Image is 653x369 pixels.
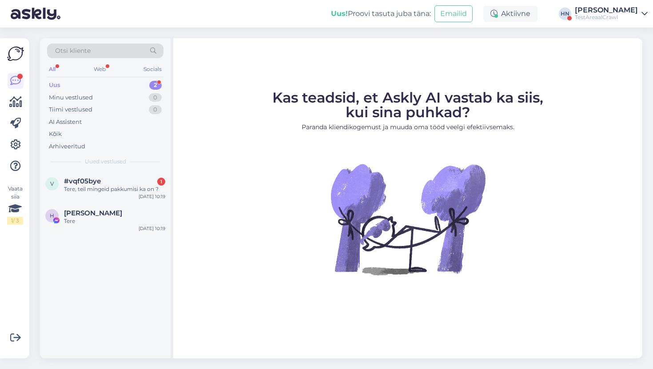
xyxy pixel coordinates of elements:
[575,7,638,14] div: [PERSON_NAME]
[331,8,431,19] div: Proovi tasuta juba täna:
[483,6,538,22] div: Aktiivne
[7,185,23,225] div: Vaata siia
[85,158,126,166] span: Uued vestlused
[49,81,60,90] div: Uus
[50,212,54,219] span: H
[92,63,108,75] div: Web
[64,209,122,217] span: Hans Niinemäe
[575,14,638,21] div: TestAreaalCrawl
[328,139,488,299] img: No Chat active
[139,225,165,232] div: [DATE] 10:19
[149,81,162,90] div: 2
[64,185,165,193] div: Tere, teil mingeid pakkumisi ka on ?
[49,130,62,139] div: Kõik
[7,217,23,225] div: 1 / 3
[272,123,543,132] p: Paranda kliendikogemust ja muuda oma tööd veelgi efektiivsemaks.
[139,193,165,200] div: [DATE] 10:19
[331,9,348,18] b: Uus!
[142,63,163,75] div: Socials
[434,5,473,22] button: Emailid
[149,93,162,102] div: 0
[559,8,571,20] div: HN
[50,180,54,187] span: v
[55,46,91,56] span: Otsi kliente
[49,118,82,127] div: AI Assistent
[149,105,162,114] div: 0
[7,45,24,62] img: Askly Logo
[575,7,648,21] a: [PERSON_NAME]TestAreaalCrawl
[49,93,93,102] div: Minu vestlused
[49,105,92,114] div: Tiimi vestlused
[64,177,101,185] span: #vqf05bye
[49,142,85,151] div: Arhiveeritud
[157,178,165,186] div: 1
[64,217,165,225] div: Tere
[272,89,543,121] span: Kas teadsid, et Askly AI vastab ka siis, kui sina puhkad?
[47,63,57,75] div: All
